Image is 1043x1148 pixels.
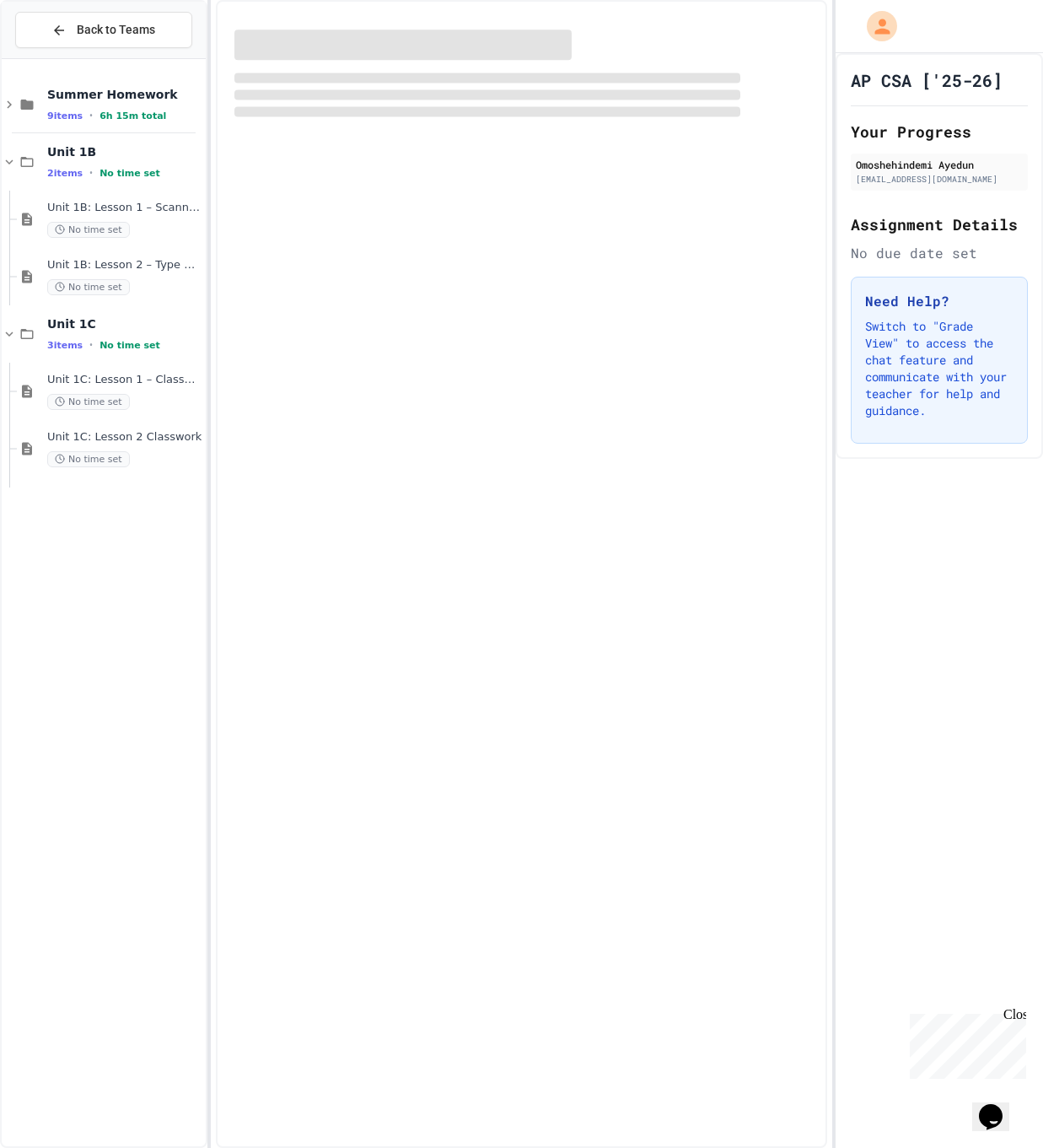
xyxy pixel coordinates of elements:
[851,68,1003,92] h1: AP CSA ['25-26]
[47,87,202,102] span: Summer Homework
[851,120,1028,143] h2: Your Progress
[865,291,1013,311] h3: Need Help?
[47,258,202,272] span: Unit 1B: Lesson 2 – Type Casting
[47,451,130,467] span: No time set
[47,340,83,351] span: 3 items
[47,373,202,387] span: Unit 1C: Lesson 1 – Classwork
[15,12,192,48] button: Back to Teams
[851,243,1028,263] div: No due date set
[47,394,130,410] span: No time set
[865,318,1013,419] p: Switch to "Grade View" to access the chat feature and communicate with your teacher for help and ...
[856,157,1023,172] div: Omoshehindemi Ayedun
[99,340,160,351] span: No time set
[856,173,1023,186] div: [EMAIL_ADDRESS][DOMAIN_NAME]
[47,144,202,159] span: Unit 1B
[89,166,93,180] span: •
[99,168,160,179] span: No time set
[89,109,93,122] span: •
[7,7,116,107] div: Chat with us now!Close
[47,168,83,179] span: 2 items
[47,110,83,121] span: 9 items
[972,1081,1026,1131] iframe: chat widget
[47,430,202,445] span: Unit 1C: Lesson 2 Classwork
[89,338,93,352] span: •
[47,201,202,215] span: Unit 1B: Lesson 1 – Scanner Class (Classwork & Homework)
[47,222,130,238] span: No time set
[47,279,130,295] span: No time set
[47,316,202,331] span: Unit 1C
[99,110,166,121] span: 6h 15m total
[849,7,901,46] div: My Account
[903,1007,1026,1079] iframe: chat widget
[77,21,155,39] span: Back to Teams
[851,213,1028,236] h2: Assignment Details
